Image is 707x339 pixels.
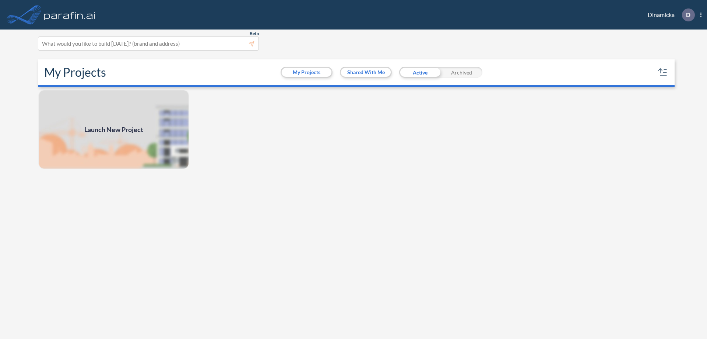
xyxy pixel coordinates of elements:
[282,68,331,77] button: My Projects
[42,7,97,22] img: logo
[657,66,669,78] button: sort
[38,90,189,169] a: Launch New Project
[637,8,701,21] div: Dinamicka
[341,68,391,77] button: Shared With Me
[38,90,189,169] img: add
[686,11,690,18] p: D
[441,67,482,78] div: Archived
[399,67,441,78] div: Active
[44,65,106,79] h2: My Projects
[84,125,143,135] span: Launch New Project
[250,31,259,37] span: Beta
